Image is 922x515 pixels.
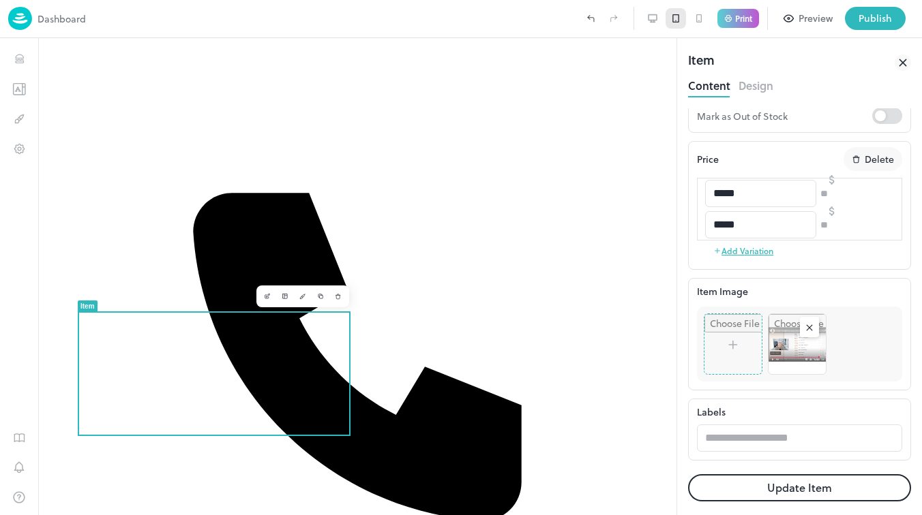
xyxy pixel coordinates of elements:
button: Duplicate [273,249,291,267]
button: Preview [776,7,841,30]
label: Undo (Ctrl + Z) [579,7,602,30]
button: Design [739,75,773,93]
div: Remove image [800,317,819,337]
p: Item Image [697,284,902,298]
div: Publish [859,11,892,26]
button: Edit [220,249,238,267]
button: Layout [238,249,256,267]
p: Print [735,14,752,22]
button: Delete [844,147,902,171]
div: Item [688,50,715,75]
div: Preview [799,11,833,26]
p: Delete [865,152,894,166]
button: Design [256,249,273,267]
p: Mark as Out of Stock [697,108,872,124]
button: Content [688,75,730,93]
img: logo-86c26b7e.jpg [8,7,32,30]
button: Update Item [688,474,911,501]
button: Delete [291,249,309,267]
div: Item [42,264,57,272]
button: Publish [845,7,906,30]
p: Labels [697,405,902,419]
label: Redo (Ctrl + Y) [602,7,625,30]
button: Add Variation [713,240,773,261]
p: Price [697,152,719,166]
p: Dashboard [38,12,86,26]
